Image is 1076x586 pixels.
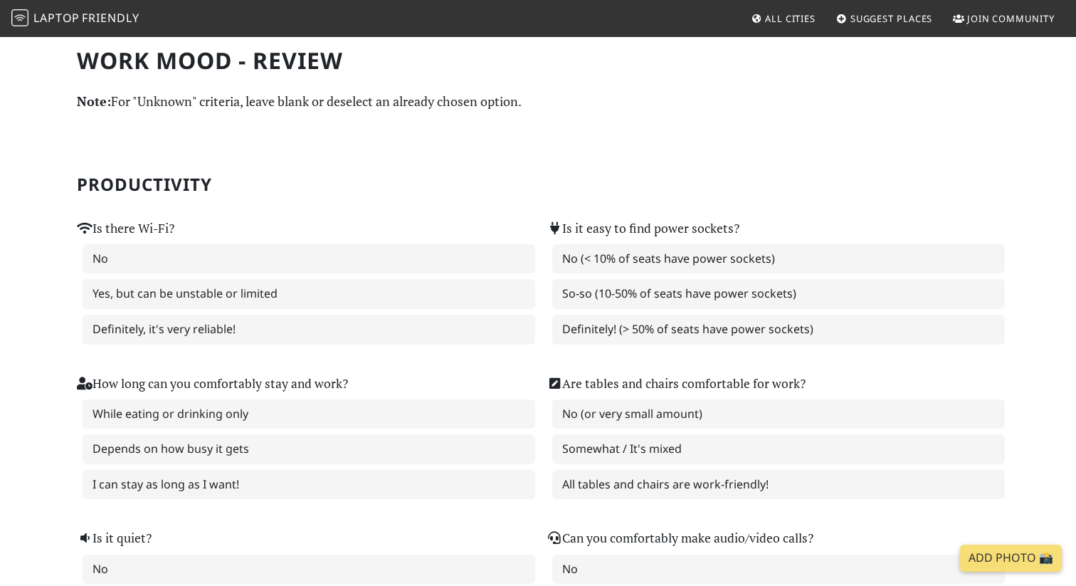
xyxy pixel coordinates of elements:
[77,91,999,112] p: For "Unknown" criteria, leave blank or deselect an already chosen option.
[552,470,1005,500] label: All tables and chairs are work-friendly!
[765,12,816,25] span: All Cities
[745,6,821,31] a: All Cities
[83,244,535,274] label: No
[11,6,139,31] a: LaptopFriendly LaptopFriendly
[77,219,174,239] label: Is there Wi-Fi?
[83,555,535,585] label: No
[83,315,535,345] label: Definitely, it's very reliable!
[77,528,152,548] label: Is it quiet?
[547,374,806,394] label: Are tables and chairs comfortable for work?
[552,244,1005,274] label: No (< 10% of seats have power sockets)
[83,279,535,309] label: Yes, but can be unstable or limited
[850,12,933,25] span: Suggest Places
[547,528,813,548] label: Can you comfortably make audio/video calls?
[830,6,939,31] a: Suggest Places
[967,12,1055,25] span: Join Community
[77,93,111,110] strong: Note:
[83,470,535,500] label: I can stay as long as I want!
[77,374,348,394] label: How long can you comfortably stay and work?
[552,279,1005,309] label: So-so (10-50% of seats have power sockets)
[77,174,999,195] h2: Productivity
[547,219,739,239] label: Is it easy to find power sockets?
[82,10,139,26] span: Friendly
[83,399,535,429] label: While eating or drinking only
[947,6,1060,31] a: Join Community
[552,555,1005,585] label: No
[552,399,1005,429] label: No (or very small amount)
[11,9,28,26] img: LaptopFriendly
[960,545,1062,572] a: Add Photo 📸
[77,47,999,74] h1: Work Mood - Review
[83,434,535,464] label: Depends on how busy it gets
[552,315,1005,345] label: Definitely! (> 50% of seats have power sockets)
[552,434,1005,464] label: Somewhat / It's mixed
[33,10,80,26] span: Laptop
